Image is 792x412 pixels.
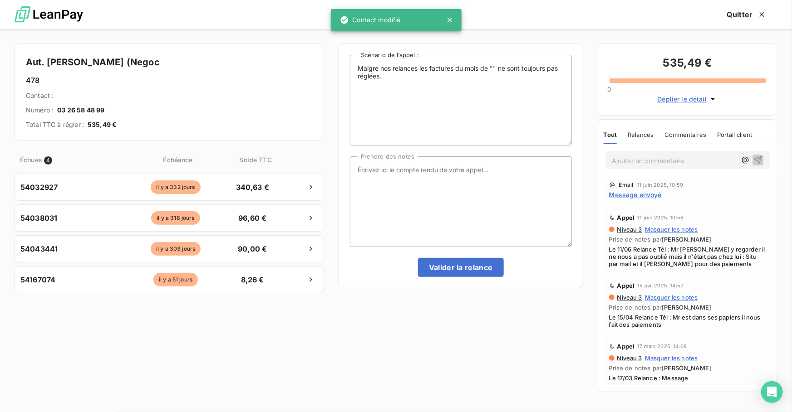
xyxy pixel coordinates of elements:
span: Prise de notes par [609,304,766,311]
span: Masquer les notes [645,294,698,301]
span: [PERSON_NAME] [662,304,711,311]
h4: Aut. [PERSON_NAME] (Negoc [26,55,313,69]
span: 54043441 [20,243,58,254]
textarea: Malgré nos relances les factures du mois de "" ne sont toujours pas réglées. [350,55,572,145]
span: Prise de notes par [609,364,766,372]
div: Open Intercom Messenger [761,381,783,403]
span: Le 17/03 Relance : Message [609,374,766,382]
span: Niveau 3 [616,226,642,233]
span: 17 mars 2025, 14:08 [638,344,687,349]
span: 15 avr. 2025, 14:57 [638,283,684,288]
button: Quitter [716,5,777,24]
span: il y a 303 jours [151,242,201,256]
span: Email [619,182,634,188]
span: 54038031 [20,213,57,223]
span: Le 15/04 Relance Tél : Mr est dans ses papiers il nous fait des paiements [609,314,766,328]
span: 03 26 58 48 99 [57,106,104,115]
h3: 535,49 € [609,55,766,73]
span: 54032927 [20,182,58,193]
span: 90,00 € [229,243,276,254]
span: 8,26 € [229,274,276,285]
img: logo LeanPay [15,2,83,27]
span: il y a 51 jours [153,273,198,286]
span: Prise de notes par [609,236,766,243]
span: Total TTC à régler : [26,120,84,129]
span: Tout [604,131,617,138]
span: [PERSON_NAME] [662,236,711,243]
span: il y a 318 jours [151,211,200,225]
span: Déplier le détail [658,94,707,104]
span: Masquer les notes [645,354,698,362]
span: 54167074 [20,274,55,285]
span: Niveau 3 [616,294,642,301]
span: 535,49 € [88,120,117,129]
span: Commentaires [665,131,707,138]
span: Solde TTC [232,155,280,165]
span: Message envoyé [609,190,662,199]
span: Échéance [126,155,230,165]
span: 340,63 € [229,182,276,193]
span: Relances [628,131,654,138]
button: Valider la relance [418,258,504,277]
span: 4 [44,156,52,165]
h6: 478 [26,75,313,86]
span: Masquer les notes [645,226,698,233]
span: Appel [617,214,635,221]
span: Contact : [26,91,54,100]
span: 11 juin 2025, 10:56 [638,215,684,220]
span: Appel [617,282,635,289]
span: 0 [608,86,611,93]
span: Appel [617,343,635,350]
span: Numéro : [26,106,54,115]
button: Déplier le détail [655,94,721,104]
span: [PERSON_NAME] [662,364,711,372]
span: Niveau 3 [616,354,642,362]
span: Le 11/06 Relance Tél : Mr [PERSON_NAME] y regarder il ne nous a pas oublié mais il n'était pas ch... [609,246,766,267]
span: Portail client [717,131,752,138]
span: il y a 332 jours [151,180,200,194]
span: Échues [20,155,42,165]
span: 96,60 € [229,213,276,223]
span: 11 juin 2025, 10:59 [637,182,684,188]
